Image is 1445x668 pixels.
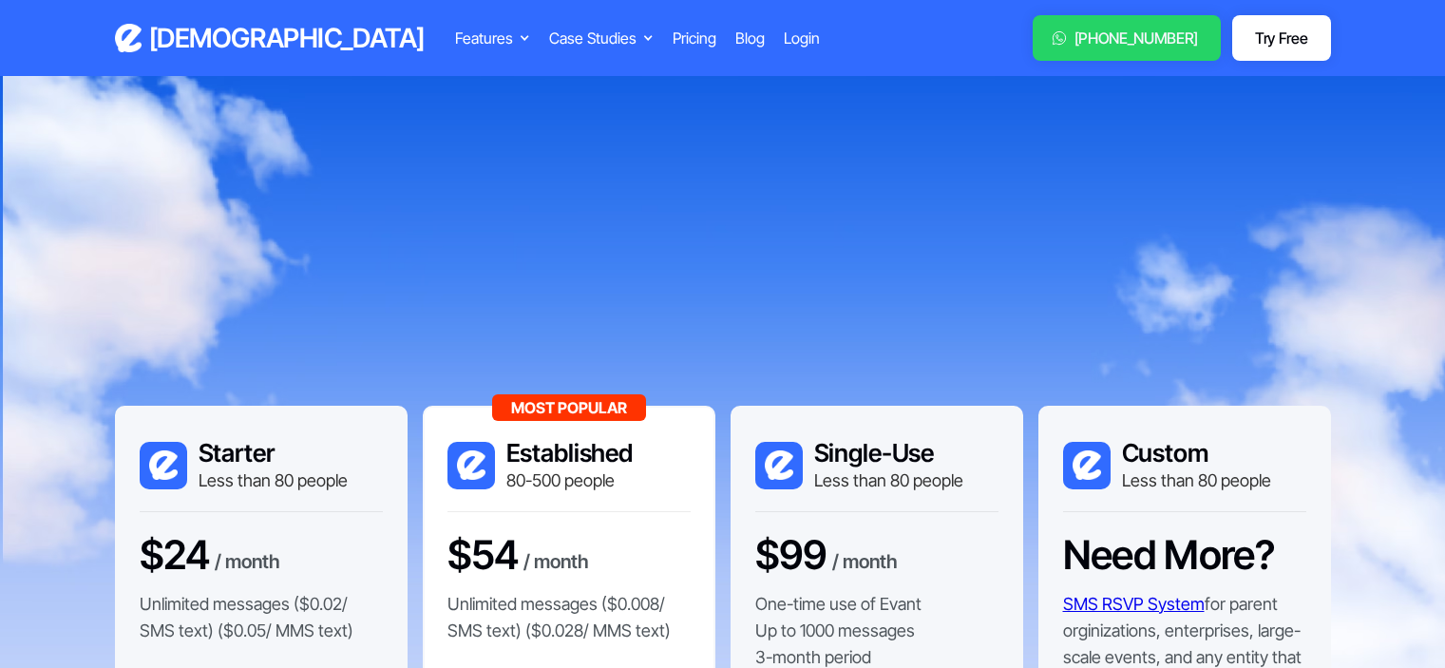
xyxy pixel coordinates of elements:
div: Less than 80 people [814,468,963,492]
div: Less than 80 people [1122,468,1271,492]
div: / month [523,547,589,580]
div: Most Popular [492,394,646,421]
div: Case Studies [549,27,637,49]
a: Pricing [673,27,716,49]
a: [PHONE_NUMBER] [1033,15,1222,61]
h3: $54 [447,531,519,579]
div: / month [832,547,898,580]
div: / month [215,547,280,580]
h3: Single-Use [814,438,963,468]
div: 80-500 people [506,468,634,492]
h3: [DEMOGRAPHIC_DATA] [149,22,425,55]
h3: Established [506,438,634,468]
a: SMS RSVP System [1063,594,1205,614]
p: Unlimited messages ($0.02/ SMS text) ($0.05/ MMS text) [140,591,383,644]
h3: $99 [755,531,827,579]
h3: Custom [1122,438,1271,468]
a: Blog [735,27,765,49]
div: Less than 80 people [199,468,348,492]
a: home [115,22,425,55]
a: Try Free [1232,15,1330,61]
div: [PHONE_NUMBER] [1074,27,1199,49]
a: Login [784,27,820,49]
h3: Starter [199,438,348,468]
div: Features [455,27,530,49]
h3: $24 [140,531,210,579]
div: Case Studies [549,27,654,49]
div: Features [455,27,513,49]
h3: Need More? [1063,531,1275,579]
p: Unlimited messages ($0.008/ SMS text) ($0.028/ MMS text) [447,591,691,644]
